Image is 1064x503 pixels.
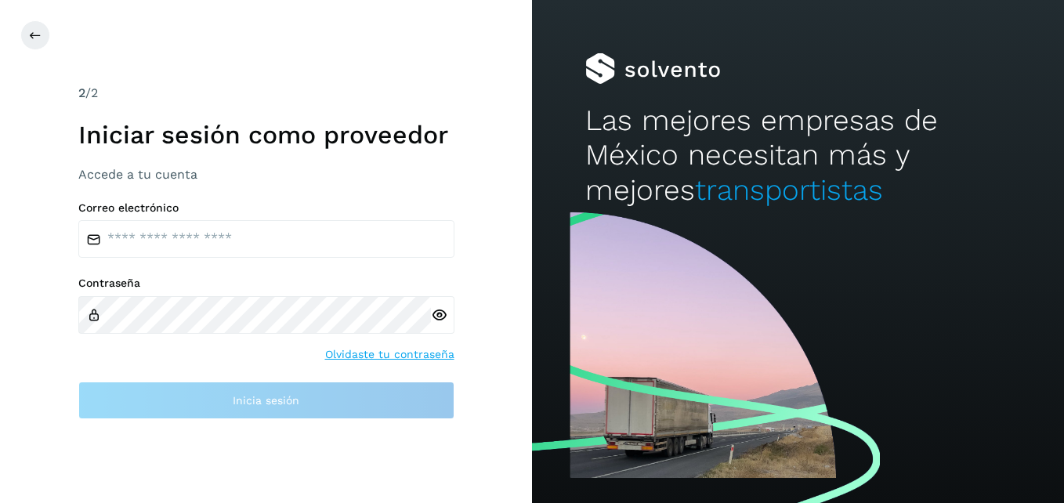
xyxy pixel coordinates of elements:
div: /2 [78,84,454,103]
h1: Iniciar sesión como proveedor [78,120,454,150]
label: Contraseña [78,277,454,290]
button: Inicia sesión [78,382,454,419]
h3: Accede a tu cuenta [78,167,454,182]
a: Olvidaste tu contraseña [325,346,454,363]
label: Correo electrónico [78,201,454,215]
span: transportistas [695,173,883,207]
span: Inicia sesión [233,395,299,406]
h2: Las mejores empresas de México necesitan más y mejores [585,103,1011,208]
span: 2 [78,85,85,100]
